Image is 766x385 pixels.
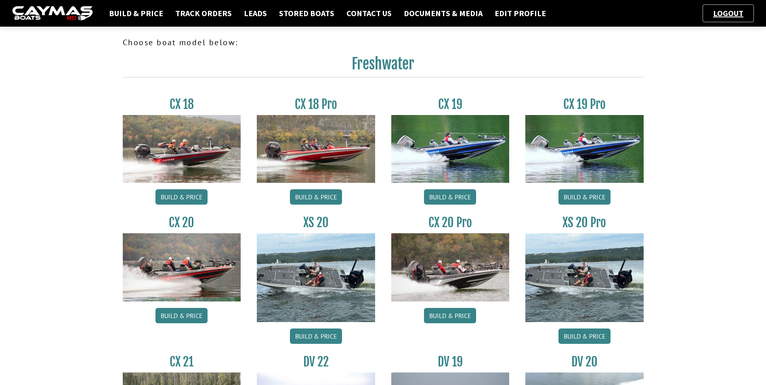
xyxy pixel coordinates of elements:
h3: CX 19 [391,97,510,112]
img: XS_20_resized.jpg [257,233,375,322]
a: Logout [709,8,747,18]
a: Build & Price [155,308,208,323]
h3: CX 20 [123,215,241,230]
a: Build & Price [424,308,476,323]
img: CX-18SS_thumbnail.jpg [257,115,375,183]
a: Documents & Media [400,8,487,19]
h2: Freshwater [123,55,644,77]
h3: DV 22 [257,354,375,369]
img: CX-20_thumbnail.jpg [123,233,241,301]
img: XS_20_resized.jpg [525,233,644,322]
a: Track Orders [171,8,236,19]
a: Build & Price [558,329,611,344]
h3: XS 20 Pro [525,215,644,230]
img: CX-20Pro_thumbnail.jpg [391,233,510,301]
a: Build & Price [155,189,208,205]
h3: CX 18 Pro [257,97,375,112]
h3: CX 18 [123,97,241,112]
h3: XS 20 [257,215,375,230]
h3: CX 21 [123,354,241,369]
a: Build & Price [290,329,342,344]
h3: CX 20 Pro [391,215,510,230]
a: Edit Profile [491,8,550,19]
img: CX-18S_thumbnail.jpg [123,115,241,183]
h3: CX 19 Pro [525,97,644,112]
a: Build & Price [105,8,167,19]
img: CX19_thumbnail.jpg [525,115,644,183]
a: Contact Us [342,8,396,19]
a: Build & Price [424,189,476,205]
a: Leads [240,8,271,19]
h3: DV 19 [391,354,510,369]
a: Build & Price [290,189,342,205]
h3: DV 20 [525,354,644,369]
a: Build & Price [558,189,611,205]
p: Choose boat model below: [123,36,644,48]
img: CX19_thumbnail.jpg [391,115,510,183]
a: Stored Boats [275,8,338,19]
img: caymas-dealer-connect-2ed40d3bc7270c1d8d7ffb4b79bf05adc795679939227970def78ec6f6c03838.gif [12,6,93,21]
